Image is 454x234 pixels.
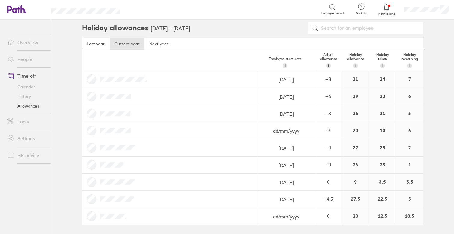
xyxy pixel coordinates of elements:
div: 22.5 [369,191,396,208]
div: 25 [369,139,396,156]
div: 24 [369,71,396,88]
input: dd/mm/yyyy [258,191,314,208]
div: + 8 [315,76,341,82]
span: i [285,63,286,68]
div: + 6 [315,93,341,99]
div: 5.5 [396,174,423,190]
input: dd/mm/yyyy [258,174,314,191]
a: Allowances [2,101,51,111]
div: 14 [369,122,396,139]
div: + 4.5 [315,196,341,202]
div: 31 [342,71,369,88]
div: 27 [342,139,369,156]
div: 6 [396,122,423,139]
input: dd/mm/yyyy [258,208,314,225]
span: i [355,63,356,68]
input: dd/mm/yyyy [258,157,314,174]
a: Overview [2,36,51,48]
a: Next year [144,38,173,50]
div: 0 [315,179,341,184]
a: HR advice [2,149,51,161]
div: 0 [315,213,341,219]
div: Holiday taken [369,50,396,71]
div: 26 [342,157,369,173]
a: Tools [2,116,51,128]
div: + 4 [315,145,341,150]
span: Employee search [321,11,345,15]
div: Holiday allowance [342,50,369,71]
span: i [382,63,383,68]
input: dd/mm/yyyy [258,105,314,122]
span: Get help [351,12,371,15]
span: i [409,63,410,68]
div: 2 [396,139,423,156]
input: dd/mm/yyyy [258,123,314,139]
div: Employee start date [255,54,315,71]
div: + 3 [315,162,341,167]
span: i [328,63,329,68]
div: -3 [315,128,341,133]
span: Notifications [377,12,396,16]
div: 25 [369,157,396,173]
a: Current year [110,38,144,50]
div: 12.5 [369,208,396,225]
div: 6 [396,88,423,105]
div: 9 [342,174,369,190]
div: 5 [396,191,423,208]
a: Time off [2,70,51,82]
div: 21 [369,105,396,122]
div: 3.5 [369,174,396,190]
a: Notifications [377,3,396,16]
input: dd/mm/yyyy [258,71,314,88]
div: Adjust allowance [315,50,342,71]
div: Holiday remaining [396,50,423,71]
a: Calendar [2,82,51,92]
a: Last year [82,38,110,50]
div: 20 [342,122,369,139]
div: 5 [396,105,423,122]
div: 29 [342,88,369,105]
div: 7 [396,71,423,88]
input: dd/mm/yyyy [258,88,314,105]
div: 23 [342,208,369,225]
div: 23 [369,88,396,105]
a: Settings [2,132,51,144]
h3: [DATE] - [DATE] [151,26,190,32]
div: 26 [342,105,369,122]
div: 27.5 [342,191,369,208]
h2: Holiday allowances [82,18,148,38]
input: dd/mm/yyyy [258,140,314,157]
div: Search [136,6,152,12]
div: 10.5 [396,208,423,225]
input: Search for an employee [319,22,419,34]
div: + 3 [315,111,341,116]
div: 1 [396,157,423,173]
a: People [2,53,51,65]
a: History [2,92,51,101]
